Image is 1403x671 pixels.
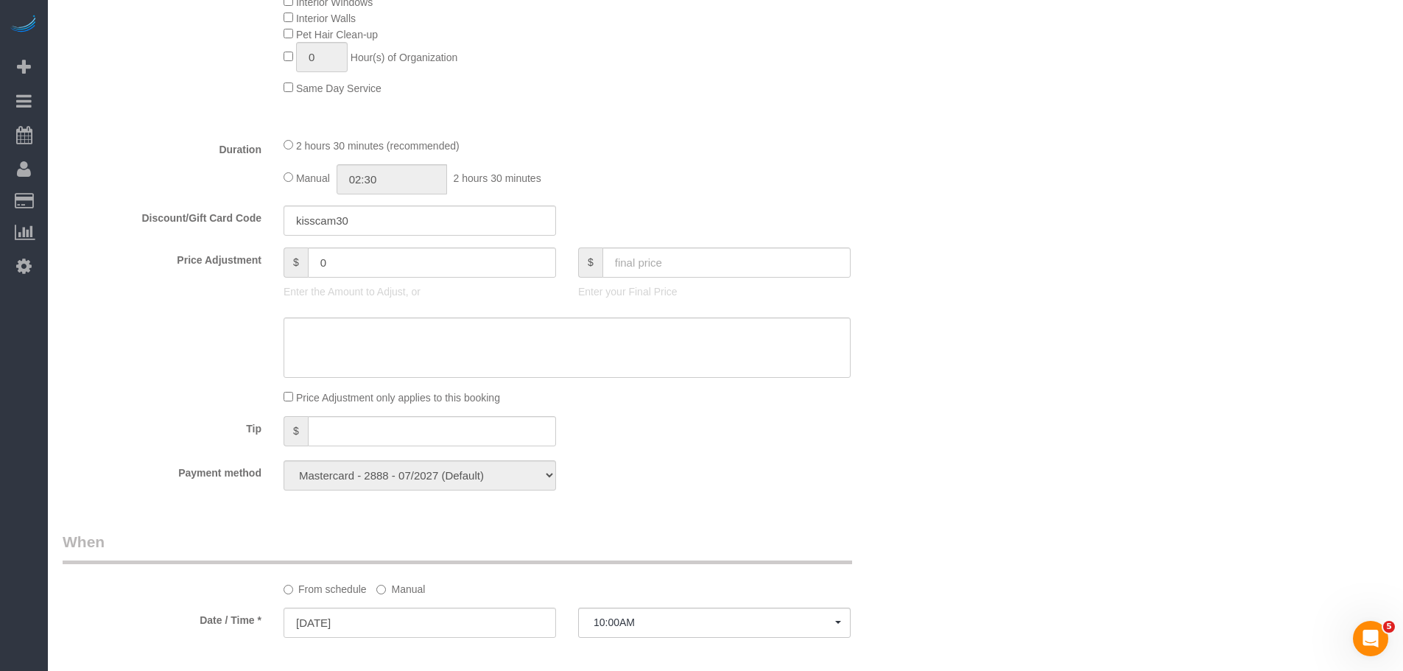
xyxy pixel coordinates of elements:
[284,608,556,638] input: MM/DD/YYYY
[9,15,38,35] img: Automaid Logo
[296,82,381,94] span: Same Day Service
[52,137,272,157] label: Duration
[52,608,272,628] label: Date / Time *
[296,140,460,152] span: 2 hours 30 minutes (recommended)
[52,247,272,267] label: Price Adjustment
[602,247,851,278] input: final price
[454,172,541,184] span: 2 hours 30 minutes
[1383,621,1395,633] span: 5
[1353,621,1388,656] iframe: Intercom live chat
[63,531,852,564] legend: When
[376,577,425,597] label: Manual
[52,205,272,225] label: Discount/Gift Card Code
[284,416,308,446] span: $
[284,577,367,597] label: From schedule
[376,585,386,594] input: Manual
[296,392,500,404] span: Price Adjustment only applies to this booking
[52,460,272,480] label: Payment method
[578,608,851,638] button: 10:00AM
[578,247,602,278] span: $
[296,29,378,41] span: Pet Hair Clean-up
[52,416,272,436] label: Tip
[296,172,330,184] span: Manual
[284,247,308,278] span: $
[284,585,293,594] input: From schedule
[578,284,851,299] p: Enter your Final Price
[351,52,458,63] span: Hour(s) of Organization
[594,616,835,628] span: 10:00AM
[284,284,556,299] p: Enter the Amount to Adjust, or
[296,13,356,24] span: Interior Walls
